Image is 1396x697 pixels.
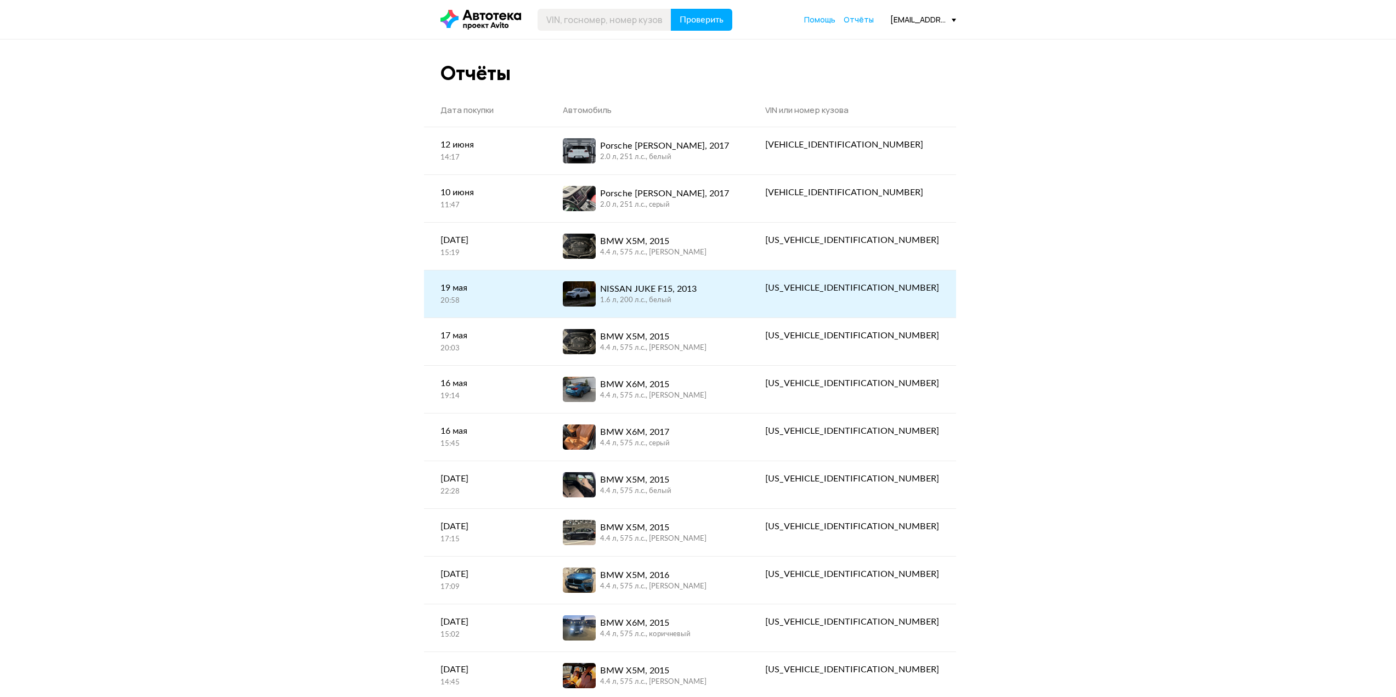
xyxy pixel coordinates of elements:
a: BMW X5M, 20154.4 л, 575 л.c., [PERSON_NAME] [546,318,749,365]
a: [US_VEHICLE_IDENTIFICATION_NUMBER] [749,461,956,496]
div: 19 мая [440,281,530,294]
a: BMW X5M, 20154.4 л, 575 л.c., [PERSON_NAME] [546,509,749,556]
a: [US_VEHICLE_IDENTIFICATION_NUMBER] [749,604,956,639]
a: BMW X5M, 20154.4 л, 575 л.c., [PERSON_NAME] [546,223,749,270]
div: 11:47 [440,201,530,211]
div: BMW X6M, 2015 [600,616,691,630]
div: [VEHICLE_IDENTIFICATION_NUMBER] [765,186,939,199]
a: 19 мая20:58 [424,270,547,317]
a: BMW X6M, 20174.4 л, 575 л.c., серый [546,413,749,461]
a: NISSAN JUKE F15, 20131.6 л, 200 л.c., белый [546,270,749,318]
div: 4.4 л, 575 л.c., [PERSON_NAME] [600,582,707,592]
a: 16 мая15:45 [424,413,547,460]
a: BMW X5M, 20154.4 л, 575 л.c., белый [546,461,749,508]
a: 16 мая19:14 [424,366,547,412]
div: Porsche [PERSON_NAME], 2017 [600,187,729,200]
div: 14:17 [440,153,530,163]
div: 4.4 л, 575 л.c., [PERSON_NAME] [600,343,707,353]
div: [DATE] [440,520,530,533]
div: 17:15 [440,535,530,545]
a: [US_VEHICLE_IDENTIFICATION_NUMBER] [749,318,956,353]
div: BMW X5M, 2015 [600,521,707,534]
div: 19:14 [440,392,530,401]
div: [DATE] [440,615,530,628]
a: Отчёты [844,14,874,25]
div: Porsche [PERSON_NAME], 2017 [600,139,729,152]
div: 17 мая [440,329,530,342]
div: 17:09 [440,582,530,592]
a: Porsche [PERSON_NAME], 20172.0 л, 251 л.c., белый [546,127,749,174]
div: 15:45 [440,439,530,449]
a: [DATE]17:15 [424,509,547,556]
a: [US_VEHICLE_IDENTIFICATION_NUMBER] [749,557,956,592]
div: 10 июня [440,186,530,199]
div: [US_VEHICLE_IDENTIFICATION_NUMBER] [765,377,939,390]
a: 17 мая20:03 [424,318,547,365]
div: [US_VEHICLE_IDENTIFICATION_NUMBER] [765,568,939,581]
div: [EMAIL_ADDRESS][DOMAIN_NAME] [890,14,956,25]
a: 12 июня14:17 [424,127,547,174]
div: [DATE] [440,234,530,247]
a: [US_VEHICLE_IDENTIFICATION_NUMBER] [749,366,956,401]
div: 4.4 л, 575 л.c., [PERSON_NAME] [600,677,707,687]
input: VIN, госномер, номер кузова [538,9,671,31]
div: 20:58 [440,296,530,306]
a: Porsche [PERSON_NAME], 20172.0 л, 251 л.c., серый [546,175,749,222]
a: [US_VEHICLE_IDENTIFICATION_NUMBER] [749,270,956,305]
div: 22:28 [440,487,530,497]
div: [DATE] [440,663,530,676]
div: 2.0 л, 251 л.c., белый [600,152,729,162]
div: Отчёты [440,61,511,85]
div: [US_VEHICLE_IDENTIFICATION_NUMBER] [765,424,939,438]
a: [DATE]22:28 [424,461,547,508]
a: [DATE]15:02 [424,604,547,651]
a: Помощь [804,14,835,25]
div: BMW X5M, 2015 [600,330,707,343]
div: [VEHICLE_IDENTIFICATION_NUMBER] [765,138,939,151]
a: BMW X6M, 20154.4 л, 575 л.c., [PERSON_NAME] [546,366,749,413]
a: BMW X6M, 20154.4 л, 575 л.c., коричневый [546,604,749,651]
div: NISSAN JUKE F15, 2013 [600,282,697,296]
a: [VEHICLE_IDENTIFICATION_NUMBER] [749,175,956,210]
div: Дата покупки [440,105,530,116]
div: 20:03 [440,344,530,354]
div: BMW X6M, 2017 [600,426,670,439]
div: [US_VEHICLE_IDENTIFICATION_NUMBER] [765,329,939,342]
a: 10 июня11:47 [424,175,547,222]
a: BMW X5M, 20164.4 л, 575 л.c., [PERSON_NAME] [546,557,749,604]
div: VIN или номер кузова [765,105,939,116]
div: 4.4 л, 575 л.c., [PERSON_NAME] [600,248,707,258]
div: BMW X6M, 2015 [600,378,707,391]
div: 14:45 [440,678,530,688]
div: 4.4 л, 575 л.c., [PERSON_NAME] [600,391,707,401]
div: BMW X5M, 2016 [600,569,707,582]
div: [DATE] [440,472,530,485]
div: Автомобиль [563,105,732,116]
div: 1.6 л, 200 л.c., белый [600,296,697,305]
div: 15:02 [440,630,530,640]
a: [DATE]17:09 [424,557,547,603]
div: 4.4 л, 575 л.c., коричневый [600,630,691,639]
div: 4.4 л, 575 л.c., серый [600,439,670,449]
div: BMW X5M, 2015 [600,664,707,677]
span: Проверить [680,15,724,24]
button: Проверить [671,9,732,31]
div: [DATE] [440,568,530,581]
div: 16 мая [440,424,530,438]
div: 16 мая [440,377,530,390]
a: [US_VEHICLE_IDENTIFICATION_NUMBER] [749,652,956,687]
div: BMW X5M, 2015 [600,473,671,486]
a: [US_VEHICLE_IDENTIFICATION_NUMBER] [749,223,956,258]
div: [US_VEHICLE_IDENTIFICATION_NUMBER] [765,472,939,485]
div: [US_VEHICLE_IDENTIFICATION_NUMBER] [765,520,939,533]
div: [US_VEHICLE_IDENTIFICATION_NUMBER] [765,663,939,676]
div: 4.4 л, 575 л.c., [PERSON_NAME] [600,534,707,544]
div: 12 июня [440,138,530,151]
div: [US_VEHICLE_IDENTIFICATION_NUMBER] [765,234,939,247]
a: [US_VEHICLE_IDENTIFICATION_NUMBER] [749,413,956,449]
div: [US_VEHICLE_IDENTIFICATION_NUMBER] [765,281,939,294]
div: 15:19 [440,248,530,258]
div: BMW X5M, 2015 [600,235,707,248]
